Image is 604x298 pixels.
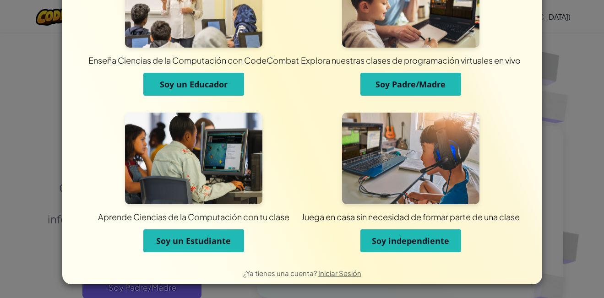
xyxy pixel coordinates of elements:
a: Iniciar Sesión [318,269,361,277]
span: ¿Ya tienes una cuenta? [243,269,318,277]
span: Soy un Estudiante [156,235,231,246]
img: Para estudiantes [125,113,262,204]
span: Soy Padre/Madre [375,79,446,90]
img: Para estudiantes independientes [342,113,479,204]
button: Soy un Estudiante [143,229,244,252]
button: Soy independiente [360,229,461,252]
span: Soy un Educador [160,79,228,90]
span: Soy independiente [372,235,449,246]
button: Soy Padre/Madre [360,73,461,96]
button: Soy un Educador [143,73,244,96]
